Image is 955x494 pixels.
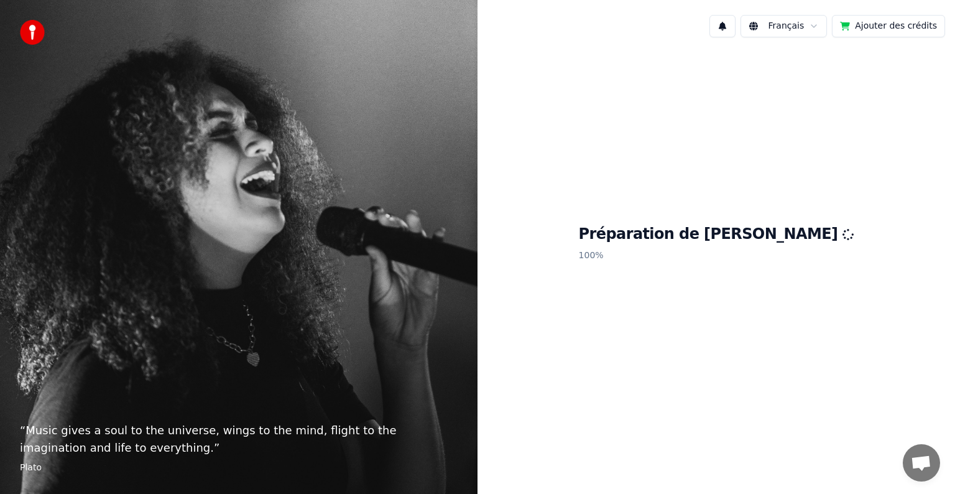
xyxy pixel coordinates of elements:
footer: Plato [20,462,458,474]
h1: Préparation de [PERSON_NAME] [579,225,854,245]
div: Ouvrir le chat [903,444,940,482]
p: 100 % [579,245,854,267]
p: “ Music gives a soul to the universe, wings to the mind, flight to the imagination and life to ev... [20,422,458,457]
img: youka [20,20,45,45]
button: Ajouter des crédits [832,15,945,37]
